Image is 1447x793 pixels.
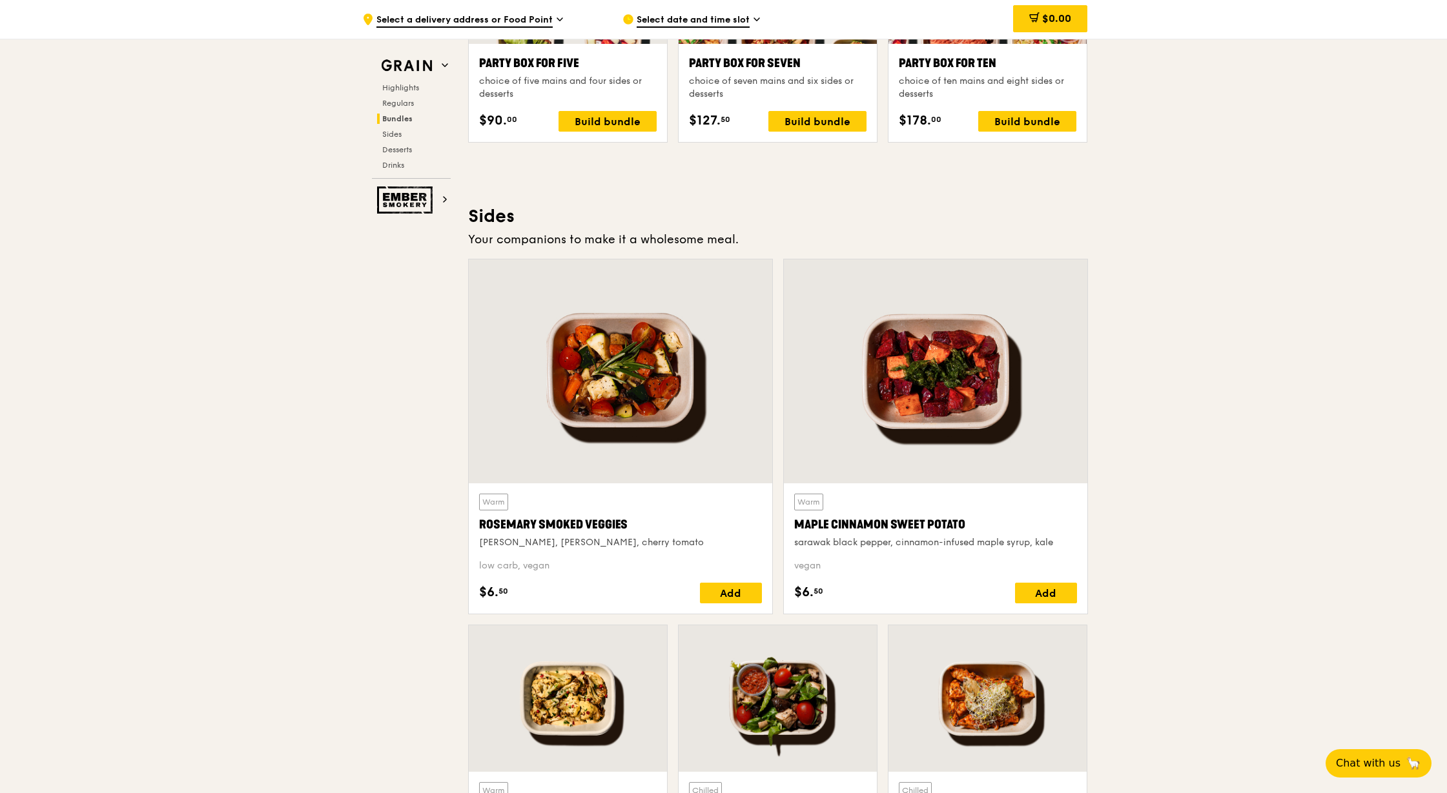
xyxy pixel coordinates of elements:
[1326,749,1432,778] button: Chat with us🦙
[689,75,867,101] div: choice of seven mains and six sides or desserts
[1406,756,1421,771] span: 🦙
[479,75,657,101] div: choice of five mains and four sides or desserts
[689,54,867,72] div: Party Box for Seven
[768,111,867,132] div: Build bundle
[479,536,762,549] div: [PERSON_NAME], [PERSON_NAME], cherry tomato
[637,14,750,28] span: Select date and time slot
[814,586,823,596] span: 50
[468,230,1088,248] div: Your companions to make it a wholesome meal.
[382,130,402,139] span: Sides
[382,145,412,154] span: Desserts
[1042,12,1071,25] span: $0.00
[377,54,436,77] img: Grain web logo
[931,114,941,125] span: 00
[479,494,508,510] div: Warm
[794,494,823,510] div: Warm
[1336,756,1401,771] span: Chat with us
[382,83,419,92] span: Highlights
[479,516,762,534] div: Rosemary Smoked Veggies
[899,54,1076,72] div: Party Box for Ten
[479,111,507,130] span: $90.
[382,114,413,123] span: Bundles
[899,75,1076,101] div: choice of ten mains and eight sides or desserts
[689,111,721,130] span: $127.
[479,559,762,572] div: low carb, vegan
[377,186,436,214] img: Ember Smokery web logo
[899,111,931,130] span: $178.
[468,205,1088,228] h3: Sides
[1015,583,1077,603] div: Add
[794,559,1077,572] div: vegan
[721,114,730,125] span: 50
[794,516,1077,534] div: Maple Cinnamon Sweet Potato
[376,14,553,28] span: Select a delivery address or Food Point
[559,111,657,132] div: Build bundle
[978,111,1076,132] div: Build bundle
[382,99,414,108] span: Regulars
[794,583,814,602] span: $6.
[382,161,404,170] span: Drinks
[479,583,498,602] span: $6.
[700,583,762,603] div: Add
[794,536,1077,549] div: sarawak black pepper, cinnamon-infused maple syrup, kale
[498,586,508,596] span: 50
[479,54,657,72] div: Party Box for Five
[507,114,517,125] span: 00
